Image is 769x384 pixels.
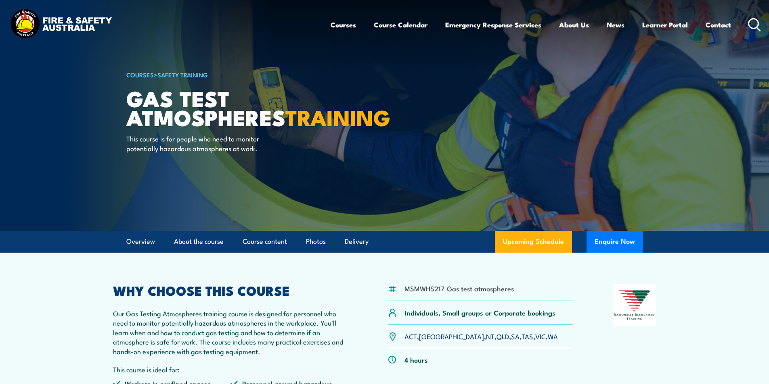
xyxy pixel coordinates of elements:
[607,14,624,35] a: News
[374,14,427,35] a: Course Calendar
[445,14,541,35] a: Emergency Response Services
[535,331,546,341] a: VIC
[404,331,417,341] a: ACT
[126,89,326,126] h1: Gas Test Atmospheres
[613,284,656,326] img: Nationally Recognised Training logo.
[126,134,274,153] p: This course is for people who need to monitor potentially hazardous atmospheres at work.
[126,231,155,252] a: Overview
[587,231,643,253] button: Enquire Now
[174,231,224,252] a: About the course
[113,365,349,374] p: This course is ideal for:
[306,231,326,252] a: Photos
[126,70,154,79] a: COURSES
[497,331,509,341] a: QLD
[331,14,356,35] a: Courses
[345,231,369,252] a: Delivery
[404,308,555,317] p: Individuals, Small groups or Corporate bookings
[113,309,349,356] p: Our Gas Testing Atmospheres training course is designed for personnel who need to monitor potenti...
[559,14,589,35] a: About Us
[404,332,558,341] p: , , , , , , ,
[404,284,514,293] li: MSMWHS217 Gas test atmospheres
[113,284,349,296] h2: WHY CHOOSE THIS COURSE
[548,331,558,341] a: WA
[126,70,326,79] h6: >
[404,355,428,364] p: 4 hours
[522,331,533,341] a: TAS
[486,331,495,341] a: NT
[285,100,390,133] strong: TRAINING
[511,331,520,341] a: SA
[243,231,287,252] a: Course content
[642,14,688,35] a: Learner Portal
[495,231,572,253] a: Upcoming Schedule
[157,70,208,79] a: Safety Training
[419,331,484,341] a: [GEOGRAPHIC_DATA]
[706,14,731,35] a: Contact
